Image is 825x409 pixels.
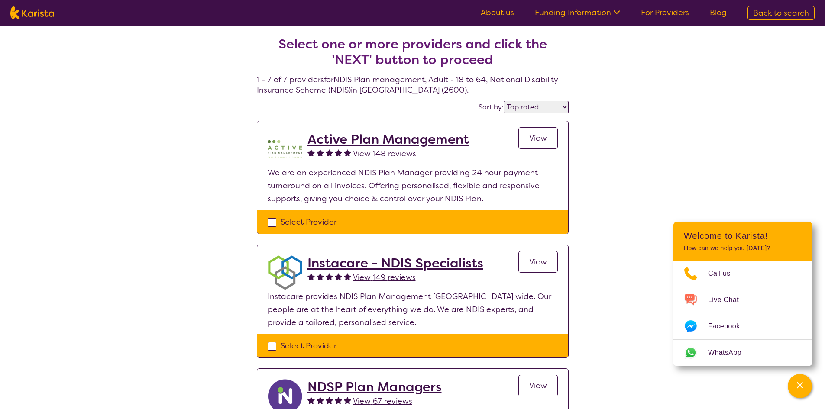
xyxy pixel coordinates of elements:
[268,290,558,329] p: Instacare provides NDIS Plan Management [GEOGRAPHIC_DATA] wide. Our people are at the heart of ev...
[673,340,812,366] a: Web link opens in a new tab.
[344,273,351,280] img: fullstar
[518,375,558,396] a: View
[529,380,547,391] span: View
[317,149,324,156] img: fullstar
[10,6,54,19] img: Karista logo
[317,396,324,404] img: fullstar
[353,271,416,284] a: View 149 reviews
[326,149,333,156] img: fullstar
[708,346,752,359] span: WhatsApp
[710,7,727,18] a: Blog
[335,396,342,404] img: fullstar
[326,396,333,404] img: fullstar
[353,396,412,406] span: View 67 reviews
[257,16,569,95] h4: 1 - 7 of 7 providers for NDIS Plan management , Adult - 18 to 64 , National Disability Insurance ...
[268,255,302,290] img: obkhna0zu27zdd4ubuus.png
[353,147,416,160] a: View 148 reviews
[268,132,302,166] img: pypzb5qm7jexfhutod0x.png
[708,320,750,333] span: Facebook
[326,273,333,280] img: fullstar
[353,395,412,408] a: View 67 reviews
[518,251,558,273] a: View
[307,149,315,156] img: fullstar
[353,148,416,159] span: View 148 reviews
[267,36,558,68] h2: Select one or more providers and click the 'NEXT' button to proceed
[747,6,815,20] a: Back to search
[307,132,469,147] a: Active Plan Management
[535,7,620,18] a: Funding Information
[317,273,324,280] img: fullstar
[344,149,351,156] img: fullstar
[708,267,741,280] span: Call us
[708,293,749,306] span: Live Chat
[753,8,809,18] span: Back to search
[529,133,547,143] span: View
[307,255,483,271] a: Instacare - NDIS Specialists
[529,257,547,267] span: View
[673,222,812,366] div: Channel Menu
[684,245,802,252] p: How can we help you [DATE]?
[673,261,812,366] ul: Choose channel
[307,273,315,280] img: fullstar
[268,166,558,205] p: We are an experienced NDIS Plan Manager providing 24 hour payment turnaround on all invoices. Off...
[307,379,442,395] a: NDSP Plan Managers
[641,7,689,18] a: For Providers
[481,7,514,18] a: About us
[684,231,802,241] h2: Welcome to Karista!
[307,396,315,404] img: fullstar
[335,273,342,280] img: fullstar
[344,396,351,404] img: fullstar
[479,103,504,112] label: Sort by:
[353,272,416,283] span: View 149 reviews
[518,127,558,149] a: View
[335,149,342,156] img: fullstar
[788,374,812,398] button: Channel Menu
